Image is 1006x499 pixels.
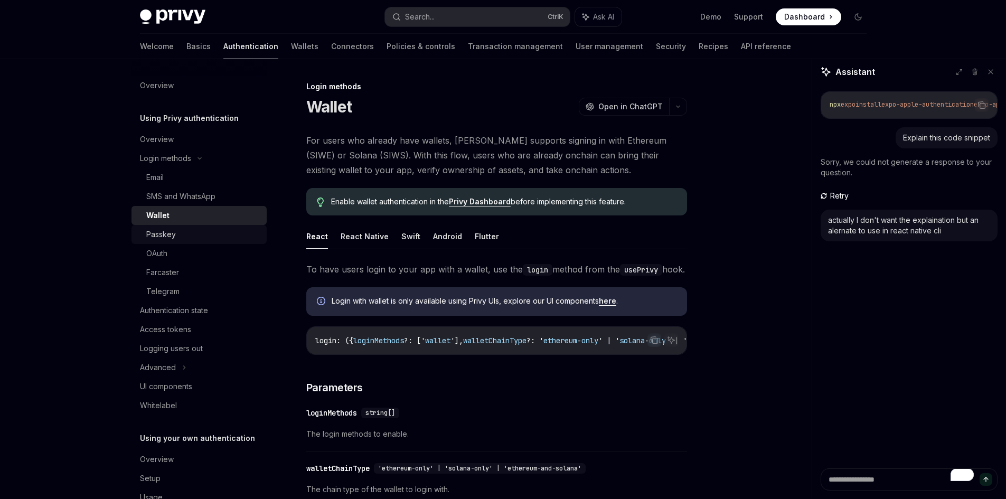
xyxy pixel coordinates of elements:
div: Overview [140,453,174,466]
div: Setup [140,472,161,485]
span: Ctrl K [548,13,563,21]
div: Passkey [146,228,176,241]
div: Login methods [140,152,191,165]
a: Dashboard [776,8,841,25]
a: SMS and WhatsApp [131,187,267,206]
span: wallet [425,336,450,345]
button: React Native [341,224,389,249]
span: For users who already have wallets, [PERSON_NAME] supports signing in with Ethereum (SIWE) or Sol... [306,133,687,177]
span: login [315,336,336,345]
span: ethereum [543,336,577,345]
svg: Tip [317,197,324,207]
div: UI components [140,380,192,393]
span: Parameters [306,380,363,395]
span: string[] [365,409,395,417]
div: Whitelabel [140,399,177,412]
a: Security [656,34,686,59]
div: Farcaster [146,266,179,279]
a: Support [734,12,763,22]
svg: Info [317,297,327,307]
div: Wallet [146,209,170,222]
span: 'ethereum-only' | 'solana-only' | 'ethereum-and-solana' [378,464,581,473]
textarea: To enrich screen reader interactions, please activate Accessibility in Grammarly extension settings [821,468,998,491]
span: Open in ChatGPT [598,101,663,112]
div: Login methods [306,81,687,92]
div: Logging users out [140,342,203,355]
span: expo-apple-authentication [881,100,974,109]
a: Access tokens [131,320,267,339]
button: Toggle dark mode [850,8,867,25]
span: Dashboard [784,12,825,22]
button: Flutter [475,224,499,249]
div: walletChainType [306,463,370,474]
a: Basics [186,34,211,59]
span: solana [619,336,645,345]
div: Authentication state [140,304,208,317]
span: - [645,336,649,345]
span: Sorry, we could not generate a response to your question. [821,157,992,177]
a: Whitelabel [131,396,267,415]
button: Swift [401,224,420,249]
h5: Using Privy authentication [140,112,239,125]
div: Advanced [140,361,176,374]
div: Search... [405,11,435,23]
span: ?: ' [526,336,543,345]
a: Authentication state [131,301,267,320]
div: SMS and WhatsApp [146,190,215,203]
div: Overview [140,133,174,146]
a: Overview [131,76,267,95]
button: Copy the contents from the code block [975,98,989,112]
button: Open in ChatGPT [579,98,669,116]
span: expo [841,100,855,109]
a: Wallet [131,206,267,225]
button: React [306,224,328,249]
div: Email [146,171,164,184]
a: User management [576,34,643,59]
button: Ask AI [664,333,678,347]
a: Overview [131,130,267,149]
div: Explain this code snippet [903,133,990,143]
span: The login methods to enable. [306,428,687,440]
div: OAuth [146,247,167,260]
a: Email [131,168,267,187]
div: Telegram [146,285,180,298]
span: - [577,336,581,345]
img: dark logo [140,10,205,24]
span: only [581,336,598,345]
button: Android [433,224,462,249]
span: install [855,100,881,109]
span: npx [830,100,841,109]
button: Send message [980,473,992,486]
span: Assistant [835,65,875,78]
button: Copy the contents from the code block [647,333,661,347]
span: Login with wallet is only available using Privy UIs, explore our UI components . [332,296,676,306]
code: usePrivy [620,264,662,276]
a: Farcaster [131,263,267,282]
a: Welcome [140,34,174,59]
a: Policies & controls [387,34,455,59]
a: Recipes [699,34,728,59]
span: : ({ [336,336,353,345]
span: The chain type of the wallet to login with. [306,483,687,496]
span: walletChainType [463,336,526,345]
span: ?: [' [404,336,425,345]
button: Ask AI [575,7,622,26]
a: Authentication [223,34,278,59]
a: Connectors [331,34,374,59]
a: UI components [131,377,267,396]
code: login [523,264,552,276]
a: here [599,296,616,306]
div: Overview [140,79,174,92]
a: API reference [741,34,791,59]
a: Setup [131,469,267,488]
span: Enable wallet authentication in the before implementing this feature. [331,196,676,207]
span: Retry [828,191,851,201]
a: OAuth [131,244,267,263]
div: Access tokens [140,323,191,336]
a: Overview [131,450,267,469]
a: Privy Dashboard [449,197,511,206]
span: loginMethods [353,336,404,345]
span: ' | ' [598,336,619,345]
button: Search...CtrlK [385,7,570,26]
span: '], [450,336,463,345]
